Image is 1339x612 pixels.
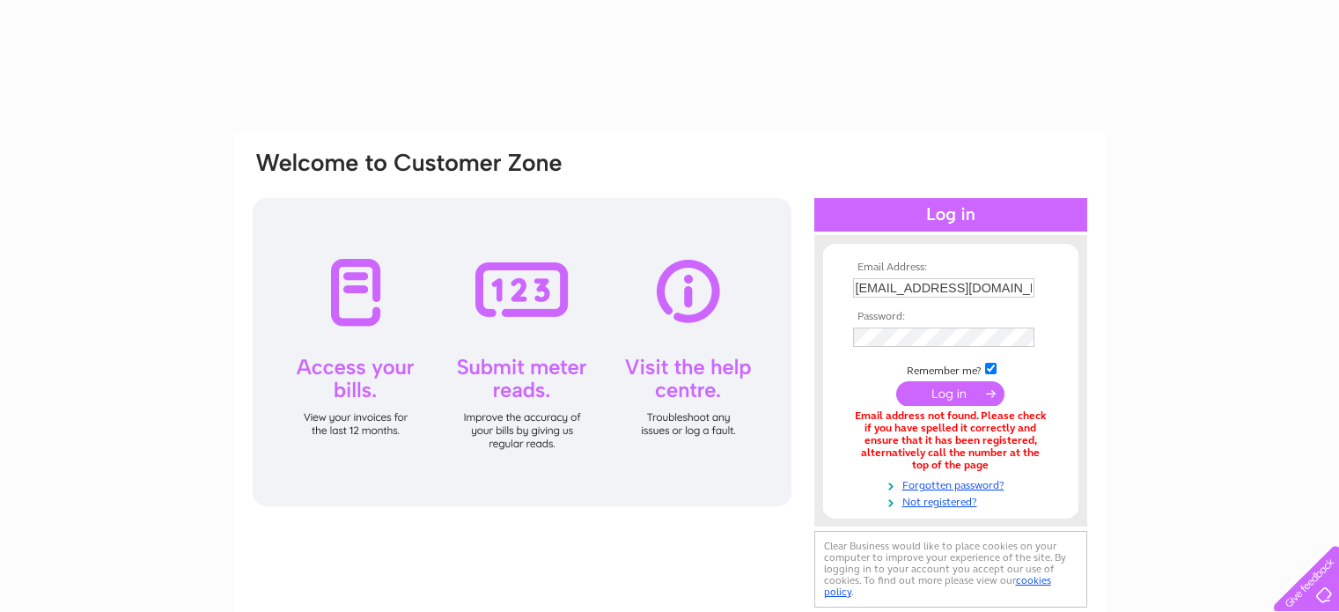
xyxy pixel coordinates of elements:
div: Clear Business would like to place cookies on your computer to improve your experience of the sit... [814,531,1087,608]
td: Remember me? [849,360,1053,378]
th: Password: [849,311,1053,323]
input: Submit [896,381,1004,406]
div: Email address not found. Please check if you have spelled it correctly and ensure that it has bee... [853,410,1048,471]
a: cookies policy [824,574,1051,598]
th: Email Address: [849,262,1053,274]
a: Not registered? [853,492,1053,509]
a: Forgotten password? [853,476,1053,492]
